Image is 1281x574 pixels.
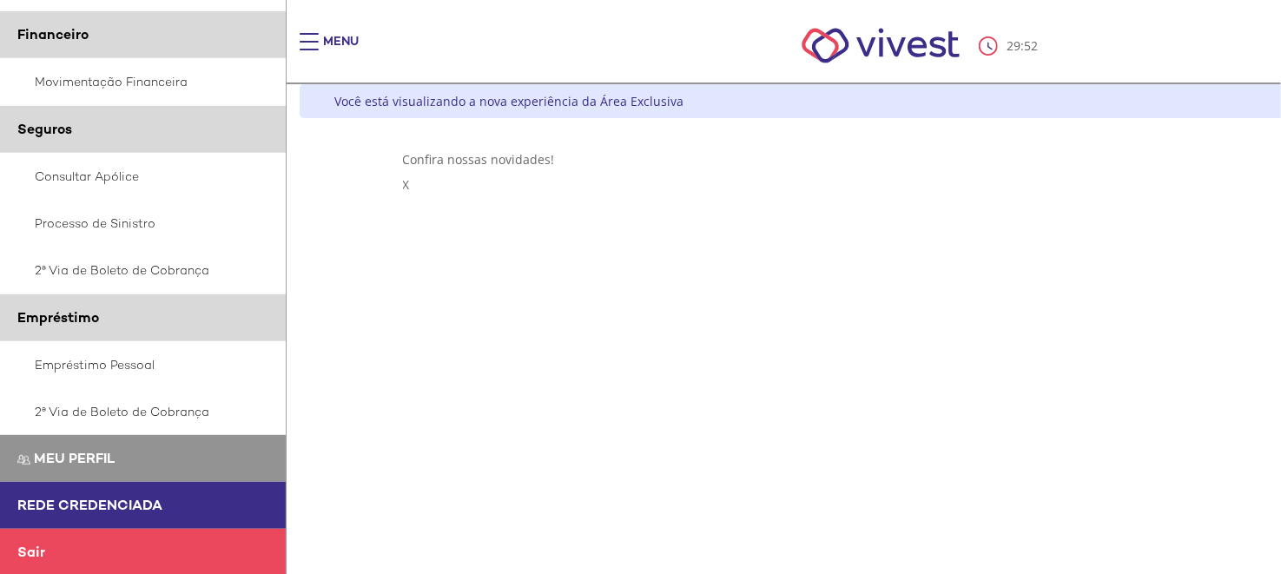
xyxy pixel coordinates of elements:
div: Menu [323,33,359,68]
div: Você está visualizando a nova experiência da Área Exclusiva [334,93,683,109]
span: Rede Credenciada [17,496,162,514]
div: : [979,36,1041,56]
span: 52 [1024,37,1038,54]
span: Empréstimo [17,308,99,327]
span: Seguros [17,120,72,138]
img: Vivest [782,9,980,82]
img: Meu perfil [17,453,30,466]
span: X [403,176,410,193]
span: 29 [1007,37,1020,54]
span: Financeiro [17,25,89,43]
span: Sair [17,543,45,561]
span: Meu perfil [34,449,115,467]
